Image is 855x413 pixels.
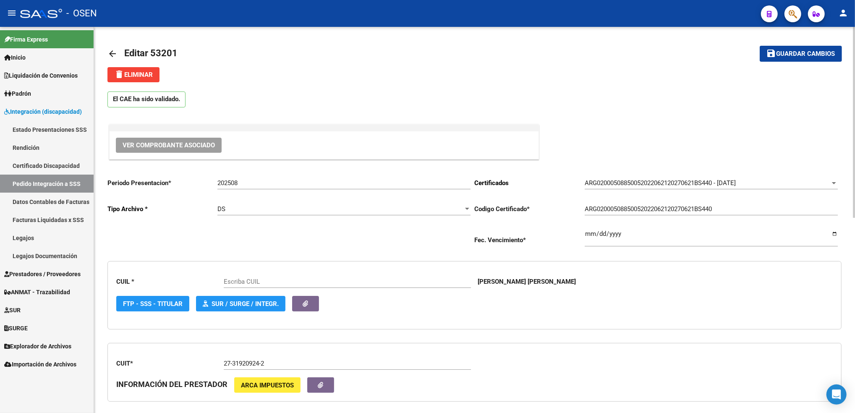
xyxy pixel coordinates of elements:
span: Liquidación de Convenios [4,71,78,80]
span: Guardar cambios [777,50,835,58]
span: ANMAT - Trazabilidad [4,288,70,297]
span: SURGE [4,324,28,333]
div: Open Intercom Messenger [826,384,847,405]
mat-icon: menu [7,8,17,18]
span: Firma Express [4,35,48,44]
span: Inicio [4,53,26,62]
span: FTP - SSS - Titular [123,300,183,308]
span: ARG02000508850052022062120270621BS440 - [DATE] [585,179,736,187]
mat-icon: arrow_back [107,49,118,59]
span: SUR [4,306,21,315]
button: Ver Comprobante Asociado [116,138,222,153]
mat-icon: delete [114,69,124,79]
span: Prestadores / Proveedores [4,269,81,279]
span: SUR / SURGE / INTEGR. [212,300,279,308]
p: Codigo Certificado [475,204,585,214]
span: Ver Comprobante Asociado [123,141,215,149]
span: ARCA Impuestos [241,382,294,389]
mat-icon: save [766,48,777,58]
span: Integración (discapacidad) [4,107,82,116]
button: Eliminar [107,67,159,82]
h3: INFORMACIÓN DEL PRESTADOR [116,379,227,390]
p: CUIL * [116,277,224,286]
span: Padrón [4,89,31,98]
span: - OSEN [66,4,97,23]
p: Periodo Presentacion [107,178,217,188]
p: Tipo Archivo * [107,204,217,214]
p: Certificados [475,178,585,188]
span: Importación de Archivos [4,360,76,369]
button: FTP - SSS - Titular [116,296,189,311]
button: SUR / SURGE / INTEGR. [196,296,285,311]
span: Editar 53201 [124,48,178,58]
span: Eliminar [114,71,153,78]
p: Fec. Vencimiento [475,235,585,245]
span: Explorador de Archivos [4,342,71,351]
button: ARCA Impuestos [234,377,301,393]
p: El CAE ha sido validado. [107,91,186,107]
p: [PERSON_NAME] [PERSON_NAME] [478,277,576,286]
button: Guardar cambios [760,46,842,61]
p: CUIT [116,359,224,368]
span: DS [217,205,225,213]
mat-icon: person [838,8,848,18]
